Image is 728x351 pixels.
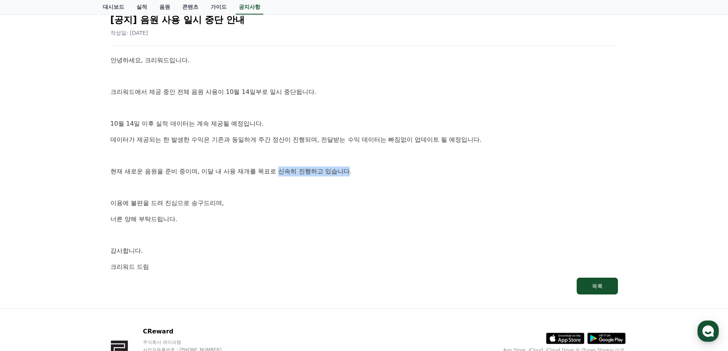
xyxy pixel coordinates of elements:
p: 안녕하세요, 크리워드입니다. [110,55,618,65]
span: 설정 [118,254,127,260]
span: 대화 [70,254,79,260]
p: CReward [143,327,236,336]
p: 10월 14일 이후 실적 데이터는 계속 제공될 예정입니다. [110,119,618,129]
a: 설정 [99,242,147,261]
p: 감사합니다. [110,246,618,256]
p: 현재 새로운 음원을 준비 중이며, 이달 내 사용 재개를 목표로 신속히 진행하고 있습니다. [110,167,618,176]
p: 주식회사 와이피랩 [143,339,236,345]
a: 대화 [50,242,99,261]
p: 이용에 불편을 드려 진심으로 송구드리며, [110,198,618,208]
h2: [공지] 음원 사용 일시 중단 안내 [110,14,618,26]
div: 목록 [592,282,603,290]
span: 홈 [24,254,29,260]
span: 작성일: [DATE] [110,30,148,36]
p: 크리워드에서 제공 중인 전체 음원 사용이 10월 14일부로 일시 중단됩니다. [110,87,618,97]
p: 데이터가 제공되는 한 발생한 수익은 기존과 동일하게 주간 정산이 진행되며, 전달받는 수익 데이터는 빠짐없이 업데이트 될 예정입니다. [110,135,618,145]
p: 너른 양해 부탁드립니다. [110,214,618,224]
button: 목록 [577,278,618,294]
a: 홈 [2,242,50,261]
a: 목록 [110,278,618,294]
p: 크리워드 드림 [110,262,618,272]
